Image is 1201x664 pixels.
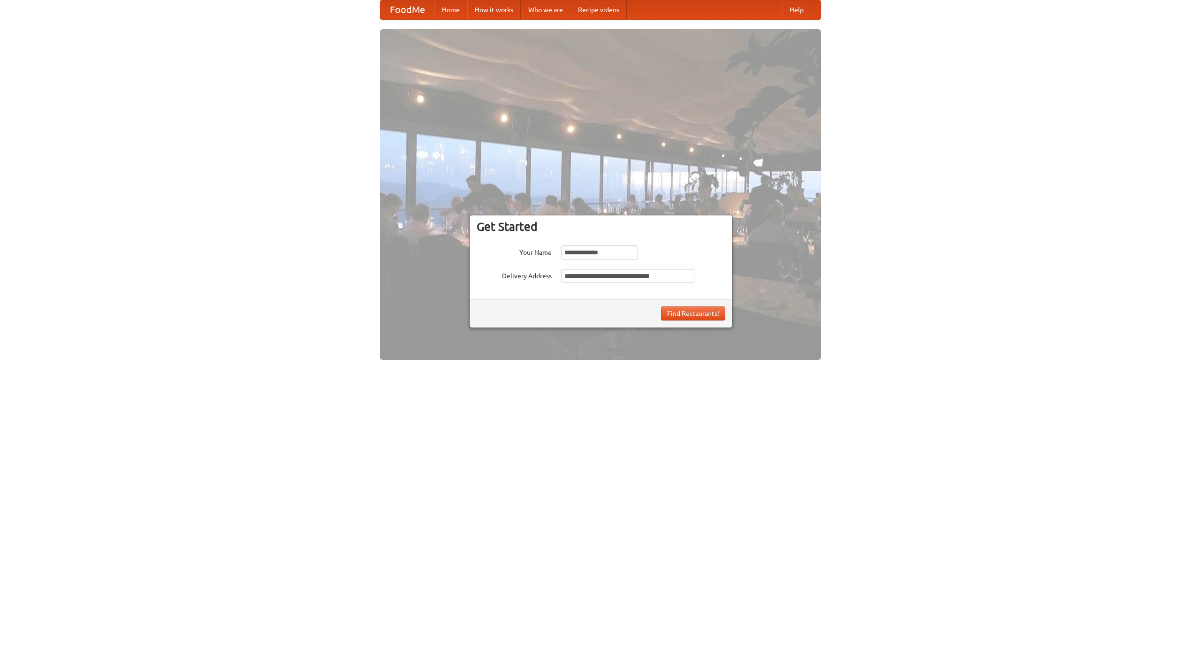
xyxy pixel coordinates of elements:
label: Delivery Address [477,269,552,281]
button: Find Restaurants! [661,306,725,321]
a: Recipe videos [570,0,627,19]
a: FoodMe [380,0,434,19]
h3: Get Started [477,220,725,234]
label: Your Name [477,245,552,257]
a: Help [782,0,811,19]
a: Home [434,0,467,19]
a: Who we are [521,0,570,19]
a: How it works [467,0,521,19]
